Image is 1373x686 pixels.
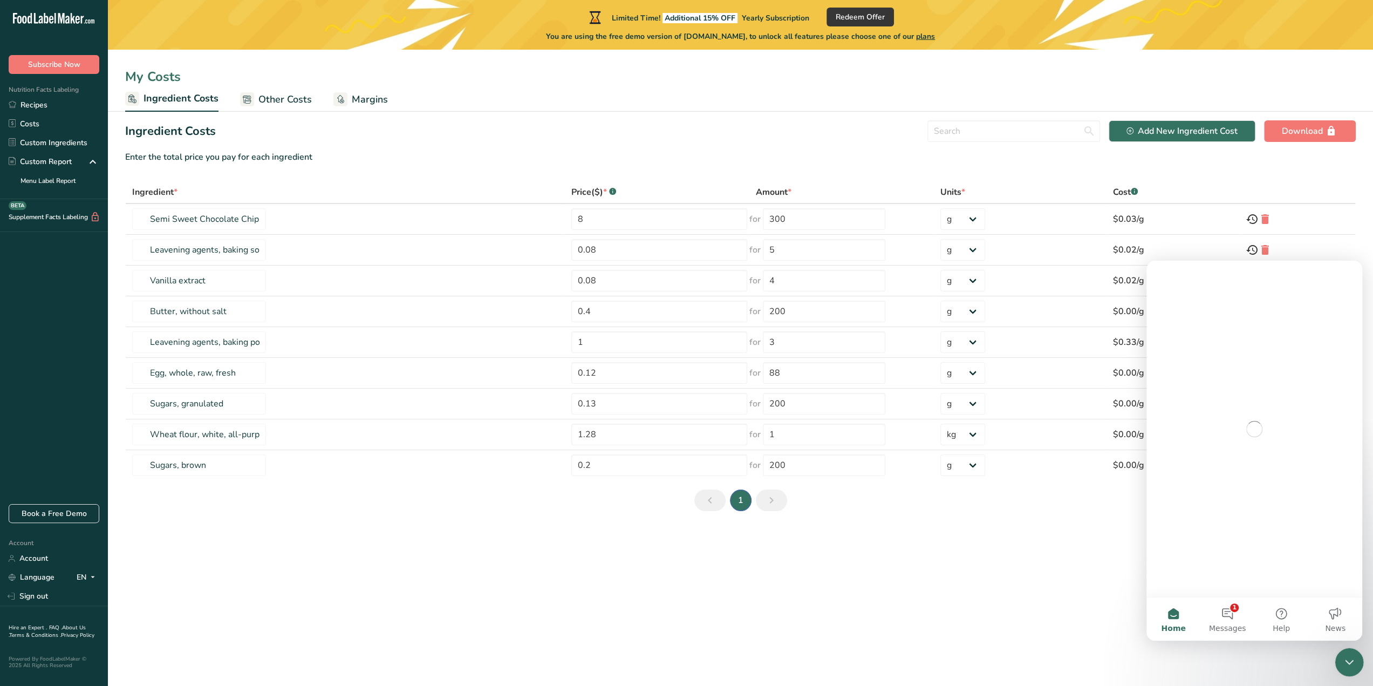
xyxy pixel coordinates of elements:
[258,92,312,107] span: Other Costs
[352,92,388,107] span: Margins
[749,366,761,379] span: for
[571,186,616,199] div: Price($)
[49,624,62,631] a: FAQ .
[742,13,809,23] span: Yearly Subscription
[546,31,935,42] span: You are using the free demo version of [DOMAIN_NAME], to unlock all features please choose one of...
[756,490,787,511] a: Next page
[1106,358,1239,389] td: $0.00/g
[125,86,218,112] a: Ingredient Costs
[662,13,737,23] span: Additional 15% OFF
[125,151,1356,164] div: Enter the total price you pay for each ingredient
[1146,261,1362,641] iframe: Intercom live chat
[1106,450,1239,480] td: $0.00/g
[1126,125,1238,138] div: Add New Ingredient Cost
[9,624,47,631] a: Hire an Expert .
[836,11,885,23] span: Redeem Offer
[9,631,61,639] a: Terms & Conditions .
[144,91,218,106] span: Ingredient Costs
[756,186,791,199] div: Amount
[108,67,1373,86] div: My Costs
[916,31,935,42] span: plans
[1106,389,1239,419] td: $0.00/g
[1106,327,1239,358] td: $0.33/g
[1106,296,1239,327] td: $0.00/g
[749,213,761,226] span: for
[9,156,72,167] div: Custom Report
[125,123,216,140] h2: Ingredient Costs
[1282,125,1338,138] div: Download
[333,87,388,112] a: Margins
[1106,204,1239,235] td: $0.03/g
[240,87,312,112] a: Other Costs
[1106,266,1239,296] td: $0.02/g
[749,459,761,472] span: for
[77,571,99,584] div: EN
[940,186,965,199] div: Units
[1264,120,1356,142] button: Download
[587,11,809,24] div: Limited Time!
[749,305,761,318] span: for
[9,201,26,210] div: BETA
[749,336,761,349] span: for
[1106,419,1239,450] td: $0.00/g
[9,624,86,639] a: About Us .
[61,631,94,639] a: Privacy Policy
[9,55,99,74] button: Subscribe Now
[1335,648,1364,677] iframe: Intercom live chat
[1113,186,1138,199] div: Cost
[132,186,177,199] div: Ingredient
[1109,120,1255,142] button: Add New Ingredient Cost
[1106,235,1239,266] td: $0.02/g
[749,397,761,410] span: for
[28,59,80,70] span: Subscribe Now
[749,243,761,256] span: for
[749,428,761,441] span: for
[694,490,726,511] a: Previous page
[9,656,99,669] div: Powered By FoodLabelMaker © 2025 All Rights Reserved
[9,504,99,523] a: Book a Free Demo
[749,274,761,287] span: for
[927,120,1100,142] input: Search
[826,8,894,26] button: Redeem Offer
[9,568,54,587] a: Language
